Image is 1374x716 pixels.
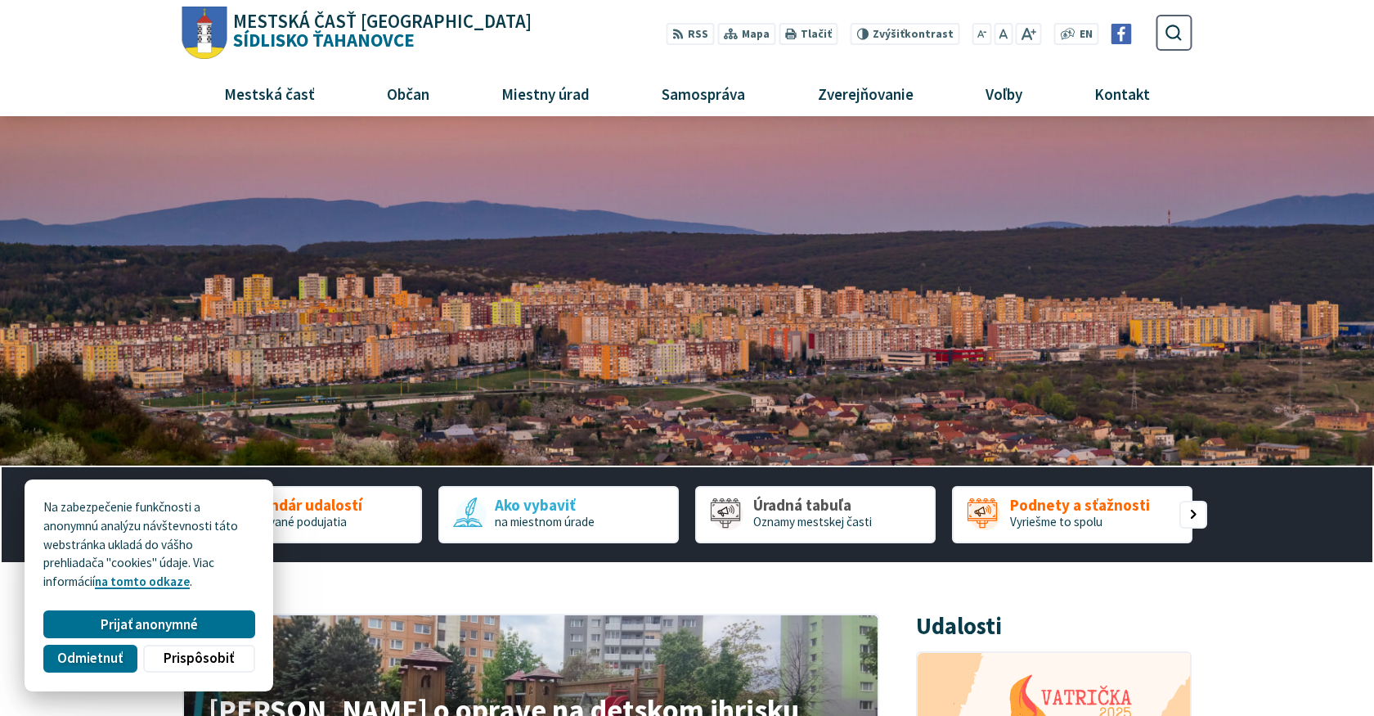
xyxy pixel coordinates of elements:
[1010,514,1102,529] span: Vyriešme to spolu
[381,71,436,115] span: Občan
[952,486,1192,543] div: 4 / 5
[666,23,714,45] a: RSS
[851,23,959,45] button: Zvýšiťkontrast
[438,486,679,543] div: 2 / 5
[1016,23,1041,45] button: Zväčšiť veľkosť písma
[227,12,532,50] h1: Sídlisko Ťahanovce
[979,71,1028,115] span: Voľby
[811,71,919,115] span: Zverejňovanie
[182,7,227,60] img: Prejsť na domovskú stránku
[995,23,1013,45] button: Nastaviť pôvodnú veľkosť písma
[143,645,254,673] button: Prispôsobiť
[695,486,936,543] a: Úradná tabuľa Oznamy mestskej časti
[873,28,954,41] span: kontrast
[240,514,347,529] span: plánované podujatia
[233,12,532,31] span: Mestská časť [GEOGRAPHIC_DATA]
[1064,71,1179,115] a: Kontakt
[1179,501,1207,529] div: Nasledujúci slajd
[182,7,531,60] a: Logo Sídlisko Ťahanovce, prejsť na domovskú stránku.
[695,486,936,543] div: 3 / 5
[240,497,362,514] span: Kalendár udalostí
[495,514,595,529] span: na miestnom úrade
[1010,497,1150,514] span: Podnety a sťažnosti
[952,486,1192,543] a: Podnety a sťažnosti Vyriešme to spolu
[656,71,752,115] span: Samospráva
[801,28,832,41] span: Tlačiť
[753,497,872,514] span: Úradná tabuľa
[1075,26,1097,43] a: EN
[472,71,620,115] a: Miestny úrad
[43,645,137,673] button: Odmietnuť
[43,498,254,592] p: Na zabezpečenie funkčnosti a anonymnú analýzu návštevnosti táto webstránka ukladá do vášho prehli...
[95,574,190,589] a: na tomto odkaze
[357,71,460,115] a: Občan
[195,71,345,115] a: Mestská časť
[43,610,254,638] button: Prijať anonymné
[164,650,234,667] span: Prispôsobiť
[182,486,422,543] a: Kalendár udalostí plánované podujatia
[438,486,679,543] a: Ako vybaviť na miestnom úrade
[1111,24,1132,44] img: Prejsť na Facebook stránku
[717,23,775,45] a: Mapa
[182,486,422,543] div: 1 / 5
[779,23,837,45] button: Tlačiť
[972,23,991,45] button: Zmenšiť veľkosť písma
[916,614,1002,639] h3: Udalosti
[1080,26,1093,43] span: EN
[495,497,595,514] span: Ako vybaviť
[1088,71,1156,115] span: Kontakt
[955,71,1052,115] a: Voľby
[873,27,905,41] span: Zvýšiť
[632,71,775,115] a: Samospráva
[788,71,943,115] a: Zverejňovanie
[57,650,123,667] span: Odmietnuť
[753,514,872,529] span: Oznamy mestskej časti
[688,26,708,43] span: RSS
[496,71,596,115] span: Miestny úrad
[218,71,321,115] span: Mestská časť
[101,616,198,633] span: Prijať anonymné
[742,26,770,43] span: Mapa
